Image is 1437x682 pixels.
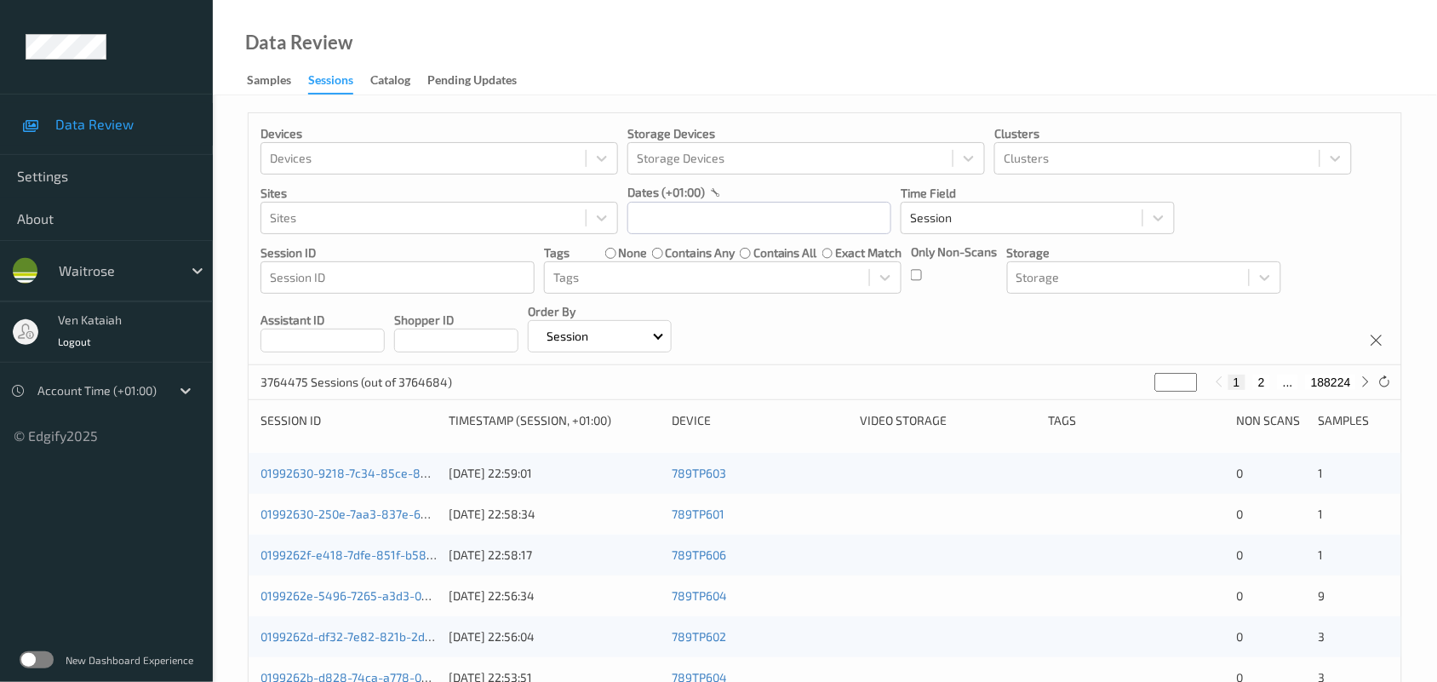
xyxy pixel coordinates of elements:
[449,587,660,605] div: [DATE] 22:56:34
[1236,507,1243,521] span: 0
[308,69,370,95] a: Sessions
[260,466,495,480] a: 01992630-9218-7c34-85ce-8b20944d881f
[1236,466,1243,480] span: 0
[528,303,672,320] p: Order By
[911,244,997,261] p: Only Non-Scans
[541,328,594,345] p: Session
[1236,412,1307,429] div: Non Scans
[1278,375,1298,390] button: ...
[994,125,1352,142] p: Clusters
[260,547,485,562] a: 0199262f-e418-7dfe-851f-b58ac7f8544c
[260,125,618,142] p: Devices
[627,125,985,142] p: Storage Devices
[627,184,705,201] p: dates (+01:00)
[1306,375,1356,390] button: 188224
[1319,588,1325,603] span: 9
[1319,629,1325,644] span: 3
[260,374,452,391] p: 3764475 Sessions (out of 3764684)
[247,72,291,93] div: Samples
[901,185,1175,202] p: Time Field
[394,312,518,329] p: Shopper ID
[672,466,726,480] a: 789TP603
[666,244,736,261] label: contains any
[449,465,660,482] div: [DATE] 22:59:01
[1007,244,1281,261] p: Storage
[260,588,489,603] a: 0199262e-5496-7265-a3d3-03f87c5fbb79
[1236,629,1243,644] span: 0
[1048,412,1224,429] div: Tags
[672,507,724,521] a: 789TP601
[1319,547,1324,562] span: 1
[260,507,497,521] a: 01992630-250e-7aa3-837e-68862399e509
[260,412,437,429] div: Session ID
[672,547,726,562] a: 789TP606
[672,588,727,603] a: 789TP604
[544,244,570,261] p: Tags
[427,72,517,93] div: Pending Updates
[835,244,902,261] label: exact match
[672,629,726,644] a: 789TP602
[1319,412,1389,429] div: Samples
[245,34,352,51] div: Data Review
[1236,547,1243,562] span: 0
[370,69,427,93] a: Catalog
[449,628,660,645] div: [DATE] 22:56:04
[1253,375,1270,390] button: 2
[1319,507,1324,521] span: 1
[247,69,308,93] a: Samples
[260,629,492,644] a: 0199262d-df32-7e82-821b-2d958a3fa82d
[1236,588,1243,603] span: 0
[260,185,618,202] p: Sites
[308,72,353,95] div: Sessions
[860,412,1036,429] div: Video Storage
[449,412,660,429] div: Timestamp (Session, +01:00)
[449,506,660,523] div: [DATE] 22:58:34
[449,547,660,564] div: [DATE] 22:58:17
[260,244,535,261] p: Session ID
[1228,375,1245,390] button: 1
[370,72,410,93] div: Catalog
[1319,466,1324,480] span: 1
[672,412,848,429] div: Device
[618,244,647,261] label: none
[260,312,385,329] p: Assistant ID
[427,69,534,93] a: Pending Updates
[753,244,817,261] label: contains all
